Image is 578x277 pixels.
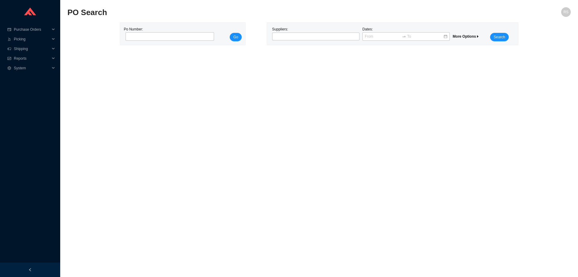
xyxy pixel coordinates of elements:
span: fund [7,57,11,60]
h2: PO Search [67,7,445,18]
span: Picking [14,34,50,44]
span: Purchase Orders [14,25,50,34]
input: From [365,33,401,39]
span: Go [233,34,238,40]
span: to [402,34,406,39]
span: System [14,63,50,73]
span: swap-right [402,34,406,39]
span: caret-right [476,35,480,38]
span: More Options [453,34,480,39]
div: Suppliers: [271,26,361,41]
input: To [407,33,443,39]
button: Go [230,33,242,41]
div: Po Number: [124,26,212,41]
span: credit-card [7,28,11,31]
span: Reports [14,54,50,63]
span: setting [7,66,11,70]
span: RS [564,7,569,17]
div: Dates: [361,26,451,41]
span: Search [494,34,505,40]
span: Shipping [14,44,50,54]
button: Search [490,33,509,41]
span: left [28,268,32,272]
